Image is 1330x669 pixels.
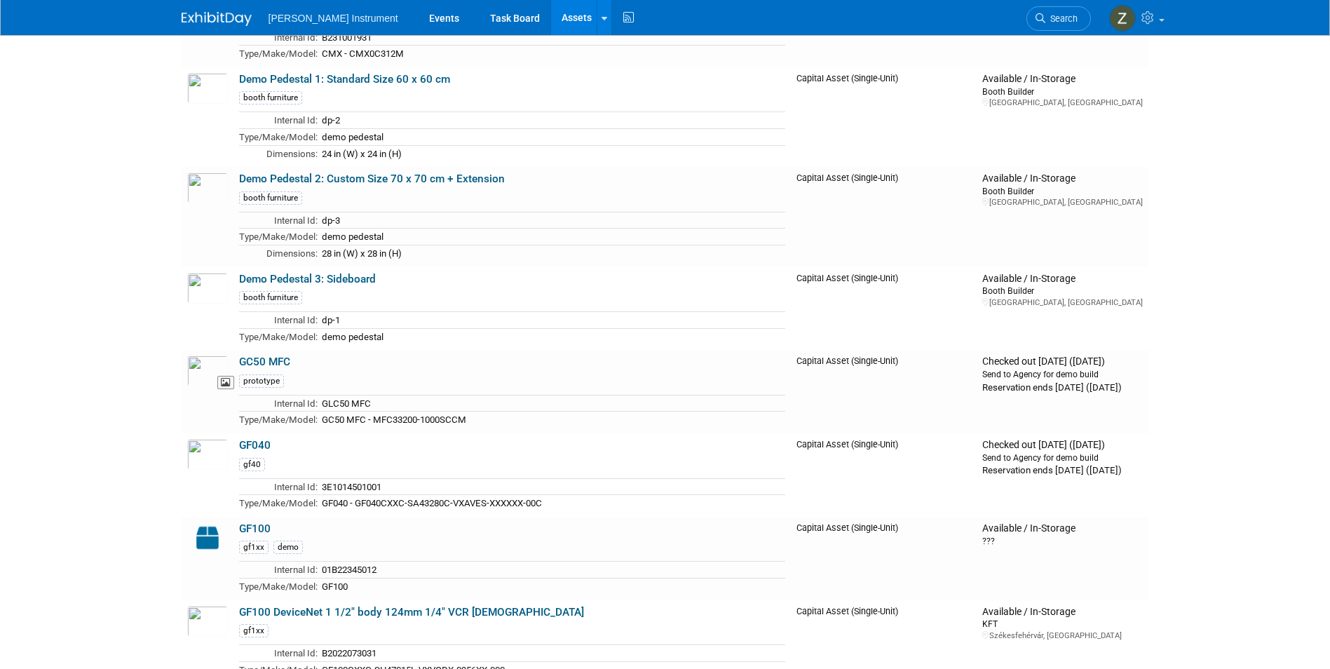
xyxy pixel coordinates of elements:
[239,356,290,368] a: GC50 MFC
[239,173,505,185] a: Demo Pedestal 2: Custom Size 70 x 70 cm + Extension
[318,328,786,344] td: demo pedestal
[791,267,977,351] td: Capital Asset (Single-Unit)
[239,478,318,495] td: Internal Id:
[239,624,269,637] div: gf1xx
[318,578,786,594] td: GF100
[982,173,1143,185] div: Available / In-Storage
[982,368,1143,380] div: Send to Agency for demo build
[318,212,786,229] td: dp-3
[982,197,1143,208] div: [GEOGRAPHIC_DATA], [GEOGRAPHIC_DATA]
[1109,5,1136,32] img: Zsombor Vidermann
[318,112,786,129] td: dp-2
[791,433,977,517] td: Capital Asset (Single-Unit)
[239,46,318,62] td: Type/Make/Model:
[322,248,402,259] span: 28 in (W) x 28 in (H)
[982,297,1143,308] div: [GEOGRAPHIC_DATA], [GEOGRAPHIC_DATA]
[982,185,1143,197] div: Booth Builder
[239,29,318,46] td: Internal Id:
[982,356,1143,368] div: Checked out [DATE] ([DATE])
[982,452,1143,464] div: Send to Agency for demo build
[239,245,318,261] td: Dimensions:
[982,522,1143,535] div: Available / In-Storage
[982,381,1143,394] div: Reservation ends [DATE] ([DATE])
[791,167,977,266] td: Capital Asset (Single-Unit)
[982,606,1143,619] div: Available / In-Storage
[239,578,318,594] td: Type/Make/Model:
[982,285,1143,297] div: Booth Builder
[239,273,376,285] a: Demo Pedestal 3: Sideboard
[239,458,265,471] div: gf40
[239,606,584,619] a: GF100 DeviceNet 1 1/2" body 124mm 1/4" VCR [DEMOGRAPHIC_DATA]
[982,73,1143,86] div: Available / In-Storage
[318,29,786,46] td: B231001931
[1026,6,1091,31] a: Search
[182,12,252,26] img: ExhibitDay
[239,191,302,205] div: booth furniture
[982,97,1143,108] div: [GEOGRAPHIC_DATA], [GEOGRAPHIC_DATA]
[239,495,318,511] td: Type/Make/Model:
[982,618,1143,630] div: KFT
[239,229,318,245] td: Type/Make/Model:
[318,229,786,245] td: demo pedestal
[269,13,398,24] span: [PERSON_NAME] Instrument
[239,129,318,146] td: Type/Make/Model:
[239,562,318,579] td: Internal Id:
[239,522,271,535] a: GF100
[239,328,318,344] td: Type/Make/Model:
[217,376,234,389] span: View Asset Image
[318,312,786,329] td: dp-1
[318,478,786,495] td: 3E1014501001
[318,46,786,62] td: CMX - CMX0C312M
[239,374,284,388] div: prototype
[982,86,1143,97] div: Booth Builder
[239,439,271,452] a: GF040
[239,212,318,229] td: Internal Id:
[239,395,318,412] td: Internal Id:
[239,291,302,304] div: booth furniture
[982,464,1143,477] div: Reservation ends [DATE] ([DATE])
[318,562,786,579] td: 01B22345012
[239,541,269,554] div: gf1xx
[322,149,402,159] span: 24 in (W) x 24 in (H)
[318,412,786,428] td: GC50 MFC - MFC33200-1000SCCM
[982,535,1143,547] div: ???
[239,91,302,104] div: booth furniture
[318,495,786,511] td: GF040 - GF040CXXC-SA43280C-VXAVES-XXXXXX-00C
[318,645,786,662] td: B2022073031
[318,129,786,146] td: demo pedestal
[982,273,1143,285] div: Available / In-Storage
[239,645,318,662] td: Internal Id:
[1045,13,1078,24] span: Search
[791,517,977,600] td: Capital Asset (Single-Unit)
[273,541,303,554] div: demo
[239,145,318,161] td: Dimensions:
[239,412,318,428] td: Type/Make/Model:
[239,73,450,86] a: Demo Pedestal 1: Standard Size 60 x 60 cm
[239,112,318,129] td: Internal Id:
[982,630,1143,641] div: Székesfehérvár, [GEOGRAPHIC_DATA]
[791,67,977,167] td: Capital Asset (Single-Unit)
[187,522,228,553] img: Capital-Asset-Icon-2.png
[791,350,977,433] td: Capital Asset (Single-Unit)
[982,439,1143,452] div: Checked out [DATE] ([DATE])
[318,395,786,412] td: GLC50 MFC
[239,312,318,329] td: Internal Id:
